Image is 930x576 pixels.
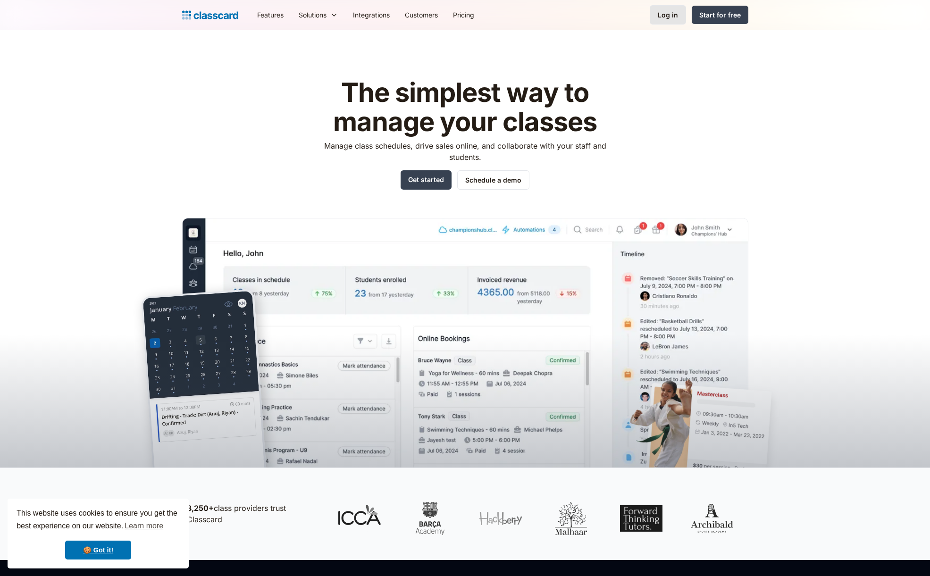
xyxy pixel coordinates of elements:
h1: The simplest way to manage your classes [315,78,615,136]
a: Log in [650,5,686,25]
div: Solutions [299,10,327,20]
strong: 3,250+ [187,503,214,513]
div: Log in [658,10,678,20]
div: Start for free [699,10,741,20]
span: This website uses cookies to ensure you get the best experience on our website. [17,508,180,533]
p: Manage class schedules, drive sales online, and collaborate with your staff and students. [315,140,615,163]
a: Features [250,4,291,25]
a: Start for free [692,6,748,24]
a: Integrations [345,4,397,25]
a: Get started [401,170,452,190]
a: Customers [397,4,445,25]
a: Schedule a demo [457,170,529,190]
div: cookieconsent [8,499,189,568]
a: learn more about cookies [123,519,165,533]
a: Logo [182,8,238,22]
div: Solutions [291,4,345,25]
a: Pricing [445,4,482,25]
a: dismiss cookie message [65,541,131,559]
p: class providers trust Classcard [187,502,319,525]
